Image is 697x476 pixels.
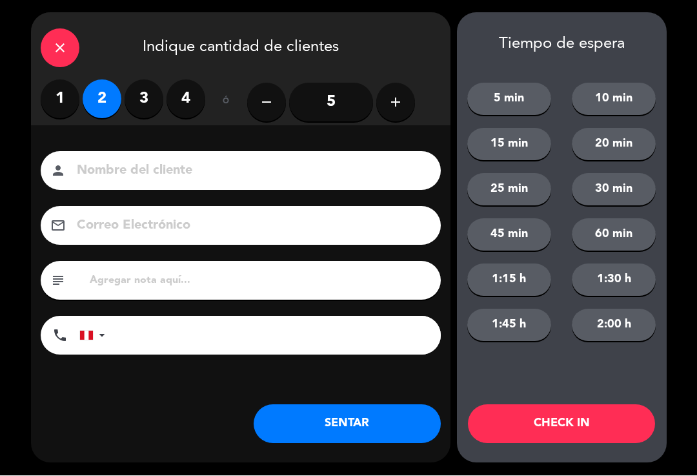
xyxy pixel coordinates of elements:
[83,80,121,119] label: 2
[467,309,551,342] button: 1:45 h
[247,83,286,122] button: remove
[467,174,551,206] button: 25 min
[572,219,656,251] button: 60 min
[52,328,68,344] i: phone
[572,83,656,116] button: 10 min
[467,219,551,251] button: 45 min
[467,264,551,296] button: 1:15 h
[572,129,656,161] button: 20 min
[41,80,79,119] label: 1
[50,273,66,289] i: subject
[467,129,551,161] button: 15 min
[376,83,415,122] button: add
[254,405,441,444] button: SENTAR
[88,272,431,290] input: Agregar nota aquí...
[76,160,424,183] input: Nombre del cliente
[50,218,66,234] i: email
[50,163,66,179] i: person
[205,80,247,125] div: ó
[468,405,655,444] button: CHECK IN
[388,95,403,110] i: add
[457,36,667,54] div: Tiempo de espera
[572,264,656,296] button: 1:30 h
[259,95,274,110] i: remove
[31,13,450,80] div: Indique cantidad de clientes
[125,80,163,119] label: 3
[467,83,551,116] button: 5 min
[76,215,424,238] input: Correo Electrónico
[52,41,68,56] i: close
[572,309,656,342] button: 2:00 h
[572,174,656,206] button: 30 min
[167,80,205,119] label: 4
[80,317,110,355] div: Peru (Perú): +51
